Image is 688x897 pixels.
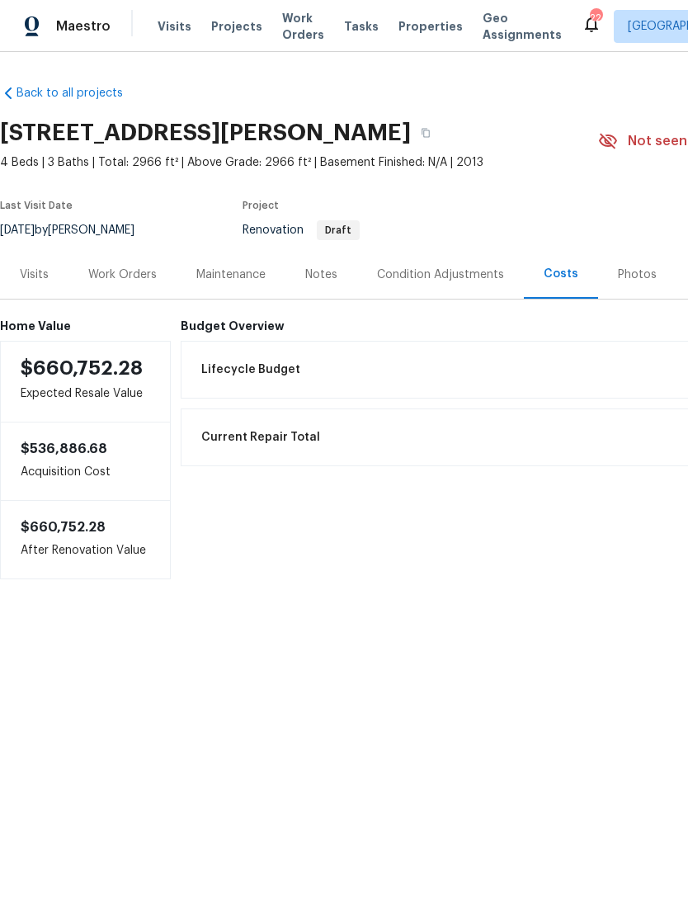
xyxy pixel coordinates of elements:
span: Tasks [344,21,379,32]
div: Condition Adjustments [377,267,504,283]
span: $536,886.68 [21,442,107,456]
button: Copy Address [411,118,441,148]
span: Projects [211,18,262,35]
span: Maestro [56,18,111,35]
span: Project [243,201,279,210]
span: Lifecycle Budget [201,361,300,378]
div: Photos [618,267,657,283]
span: $660,752.28 [21,521,106,534]
div: Visits [20,267,49,283]
span: Work Orders [282,10,324,43]
div: Work Orders [88,267,157,283]
div: Maintenance [196,267,266,283]
span: Visits [158,18,191,35]
span: Draft [318,225,358,235]
div: Costs [544,266,578,282]
span: Properties [398,18,463,35]
div: Notes [305,267,337,283]
div: 22 [590,10,601,26]
span: Renovation [243,224,360,236]
span: Current Repair Total [201,429,320,446]
span: Geo Assignments [483,10,562,43]
span: $660,752.28 [21,358,143,378]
